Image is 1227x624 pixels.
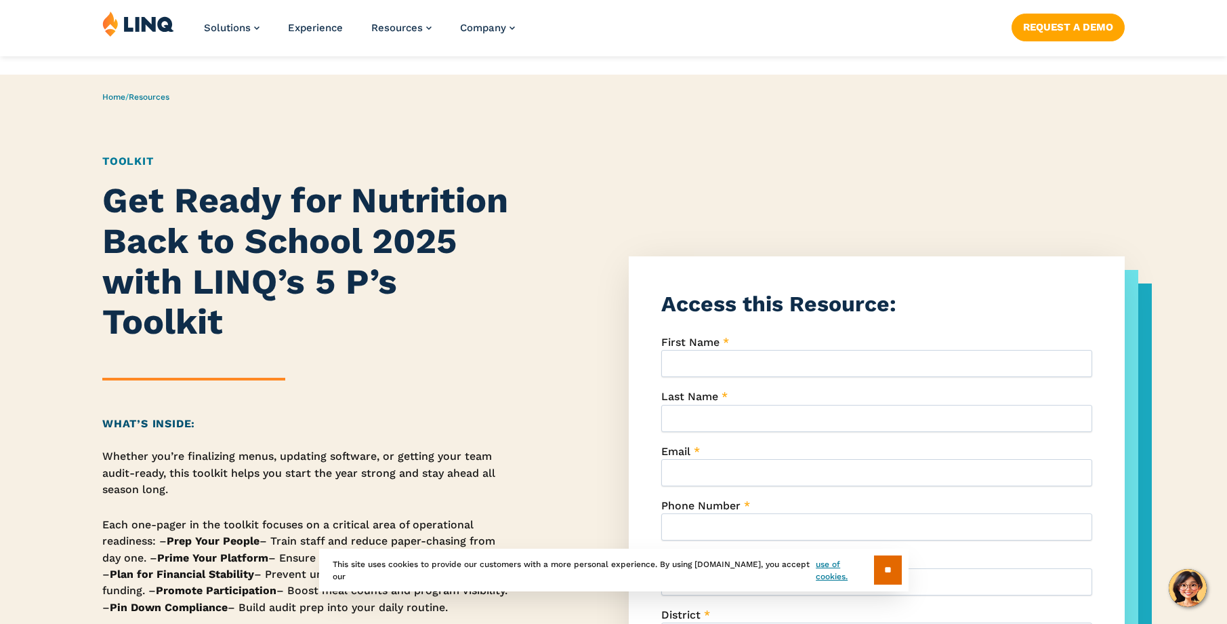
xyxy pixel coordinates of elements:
[661,499,741,512] span: Phone Number
[661,390,718,403] span: Last Name
[661,289,1092,319] h3: Access this Resource:
[204,11,515,56] nav: Primary Navigation
[661,445,690,458] span: Email
[1012,14,1125,41] a: Request a Demo
[371,22,432,34] a: Resources
[102,11,174,37] img: LINQ | K‑12 Software
[371,22,423,34] span: Resources
[661,608,701,621] span: District
[102,416,510,432] h2: What’s Inside:
[1012,11,1125,41] nav: Button Navigation
[129,92,169,102] a: Resources
[167,534,259,547] strong: Prep Your People
[110,601,228,614] strong: Pin Down Compliance
[1169,569,1207,607] button: Hello, have a question? Let’s chat.
[204,22,259,34] a: Solutions
[102,180,508,343] strong: Get Ready for Nutrition Back to School 2025 with LINQ’s 5 P’s Toolkit
[319,549,909,591] div: This site uses cookies to provide our customers with a more personal experience. By using [DOMAIN...
[102,155,154,168] a: Toolkit
[102,92,169,102] span: /
[102,517,510,616] p: Each one-pager in the toolkit focuses on a critical area of operational readiness: – – Train staf...
[288,22,343,34] a: Experience
[110,568,254,581] strong: Plan for Financial Stability
[157,551,268,564] strong: Prime Your Platform
[204,22,251,34] span: Solutions
[102,92,125,102] a: Home
[816,558,873,583] a: use of cookies.
[460,22,515,34] a: Company
[460,22,506,34] span: Company
[102,448,510,498] p: Whether you’re finalizing menus, updating software, or getting your team audit-ready, this toolki...
[661,336,720,349] span: First Name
